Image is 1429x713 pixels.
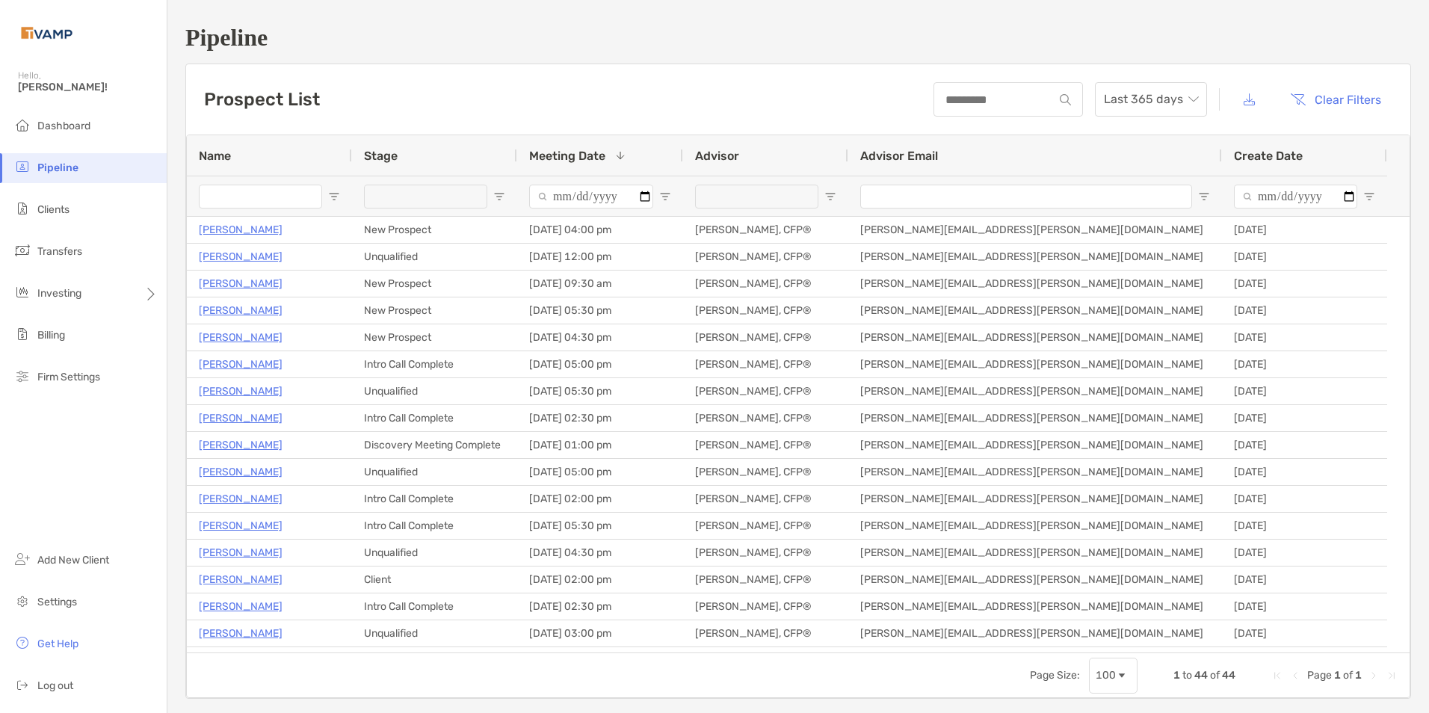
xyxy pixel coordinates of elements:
div: [PERSON_NAME][EMAIL_ADDRESS][PERSON_NAME][DOMAIN_NAME] [848,378,1222,404]
div: [DATE] 04:30 pm [517,324,683,351]
h1: Pipeline [185,24,1411,52]
div: [PERSON_NAME], CFP® [683,647,848,673]
div: [PERSON_NAME], CFP® [683,593,848,620]
input: Advisor Email Filter Input [860,185,1192,209]
div: Last Page [1386,670,1398,682]
span: 1 [1173,669,1180,682]
span: Pipeline [37,161,78,174]
span: 1 [1334,669,1341,682]
div: [DATE] [1222,620,1387,646]
p: [PERSON_NAME] [199,274,283,293]
div: [PERSON_NAME][EMAIL_ADDRESS][PERSON_NAME][DOMAIN_NAME] [848,297,1222,324]
button: Open Filter Menu [328,191,340,203]
p: [PERSON_NAME] [199,651,283,670]
p: [PERSON_NAME] [199,409,283,428]
div: [DATE] 04:30 pm [517,540,683,566]
div: Intro Call Complete [352,647,517,673]
span: 44 [1194,669,1208,682]
p: [PERSON_NAME] [199,570,283,589]
a: [PERSON_NAME] [199,220,283,239]
span: Billing [37,329,65,342]
div: Previous Page [1289,670,1301,682]
span: Log out [37,679,73,692]
span: 44 [1222,669,1235,682]
img: pipeline icon [13,158,31,176]
a: [PERSON_NAME] [199,516,283,535]
div: [DATE] [1222,244,1387,270]
div: [DATE] [1222,567,1387,593]
h3: Prospect List [204,89,320,110]
div: [PERSON_NAME][EMAIL_ADDRESS][PERSON_NAME][DOMAIN_NAME] [848,217,1222,243]
div: [PERSON_NAME][EMAIL_ADDRESS][PERSON_NAME][DOMAIN_NAME] [848,567,1222,593]
div: Intro Call Complete [352,486,517,512]
span: Add New Client [37,554,109,567]
div: [PERSON_NAME], CFP® [683,620,848,646]
a: [PERSON_NAME] [199,597,283,616]
div: [PERSON_NAME], CFP® [683,324,848,351]
div: [PERSON_NAME], CFP® [683,459,848,485]
div: [DATE] [1222,486,1387,512]
div: [PERSON_NAME], CFP® [683,513,848,539]
div: [DATE] [1222,271,1387,297]
div: Unqualified [352,459,517,485]
div: [DATE] 05:00 pm [517,459,683,485]
button: Open Filter Menu [659,191,671,203]
div: [PERSON_NAME], CFP® [683,405,848,431]
img: logout icon [13,676,31,694]
div: Discovery Meeting Complete [352,432,517,458]
div: [PERSON_NAME], CFP® [683,297,848,324]
div: [DATE] 04:00 pm [517,217,683,243]
input: Meeting Date Filter Input [529,185,653,209]
div: [PERSON_NAME][EMAIL_ADDRESS][PERSON_NAME][DOMAIN_NAME] [848,486,1222,512]
p: [PERSON_NAME] [199,301,283,320]
a: [PERSON_NAME] [199,463,283,481]
a: [PERSON_NAME] [199,355,283,374]
div: [DATE] [1222,297,1387,324]
div: [PERSON_NAME], CFP® [683,351,848,377]
div: [DATE] [1222,405,1387,431]
span: 1 [1355,669,1362,682]
div: 100 [1096,669,1116,682]
div: First Page [1271,670,1283,682]
span: of [1210,669,1220,682]
div: New Prospect [352,324,517,351]
div: [DATE] [1222,513,1387,539]
div: [PERSON_NAME][EMAIL_ADDRESS][PERSON_NAME][DOMAIN_NAME] [848,351,1222,377]
p: [PERSON_NAME] [199,382,283,401]
div: [DATE] [1222,647,1387,673]
img: Zoe Logo [18,6,75,60]
a: [PERSON_NAME] [199,543,283,562]
div: Page Size [1089,658,1138,694]
div: [DATE] 12:00 pm [517,244,683,270]
span: Create Date [1234,149,1303,163]
div: Intro Call Complete [352,513,517,539]
a: [PERSON_NAME] [199,490,283,508]
div: [DATE] 02:00 pm [517,486,683,512]
div: [PERSON_NAME][EMAIL_ADDRESS][PERSON_NAME][DOMAIN_NAME] [848,620,1222,646]
div: [PERSON_NAME][EMAIL_ADDRESS][PERSON_NAME][DOMAIN_NAME] [848,244,1222,270]
div: Unqualified [352,244,517,270]
span: Stage [364,149,398,163]
div: [PERSON_NAME][EMAIL_ADDRESS][PERSON_NAME][DOMAIN_NAME] [848,432,1222,458]
a: [PERSON_NAME] [199,436,283,454]
span: Clients [37,203,70,216]
div: [DATE] [1222,459,1387,485]
div: Intro Call Complete [352,593,517,620]
span: [PERSON_NAME]! [18,81,158,93]
div: Intro Call Complete [352,351,517,377]
div: [DATE] 03:00 pm [517,620,683,646]
span: Advisor [695,149,739,163]
div: [DATE] 02:30 pm [517,647,683,673]
button: Clear Filters [1279,83,1392,116]
div: [DATE] [1222,540,1387,566]
img: firm-settings icon [13,367,31,385]
span: of [1343,669,1353,682]
div: [DATE] 05:00 pm [517,351,683,377]
div: [PERSON_NAME], CFP® [683,432,848,458]
button: Open Filter Menu [1198,191,1210,203]
div: [DATE] 05:30 pm [517,513,683,539]
div: New Prospect [352,297,517,324]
